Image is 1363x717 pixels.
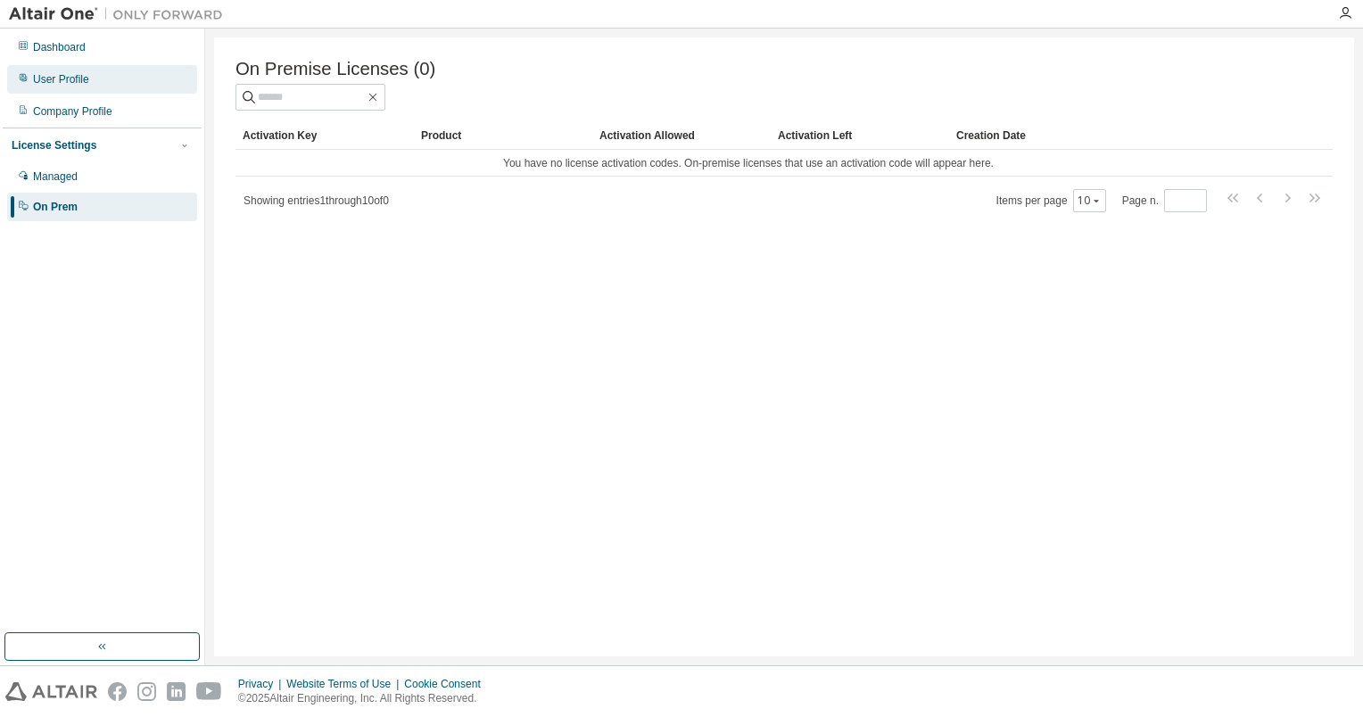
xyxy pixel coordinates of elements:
[137,682,156,701] img: instagram.svg
[244,194,389,207] span: Showing entries 1 through 10 of 0
[778,121,942,150] div: Activation Left
[167,682,186,701] img: linkedin.svg
[238,677,286,691] div: Privacy
[196,682,222,701] img: youtube.svg
[286,677,404,691] div: Website Terms of Use
[421,121,585,150] div: Product
[5,682,97,701] img: altair_logo.svg
[996,189,1106,212] span: Items per page
[1122,189,1207,212] span: Page n.
[235,150,1261,177] td: You have no license activation codes. On-premise licenses that use an activation code will appear...
[12,138,96,152] div: License Settings
[235,59,435,79] span: On Premise Licenses (0)
[33,72,89,87] div: User Profile
[243,121,407,150] div: Activation Key
[33,200,78,214] div: On Prem
[238,691,492,706] p: © 2025 Altair Engineering, Inc. All Rights Reserved.
[33,104,112,119] div: Company Profile
[404,677,491,691] div: Cookie Consent
[956,121,1254,150] div: Creation Date
[9,5,232,23] img: Altair One
[1078,194,1102,208] button: 10
[599,121,764,150] div: Activation Allowed
[108,682,127,701] img: facebook.svg
[33,40,86,54] div: Dashboard
[33,169,78,184] div: Managed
